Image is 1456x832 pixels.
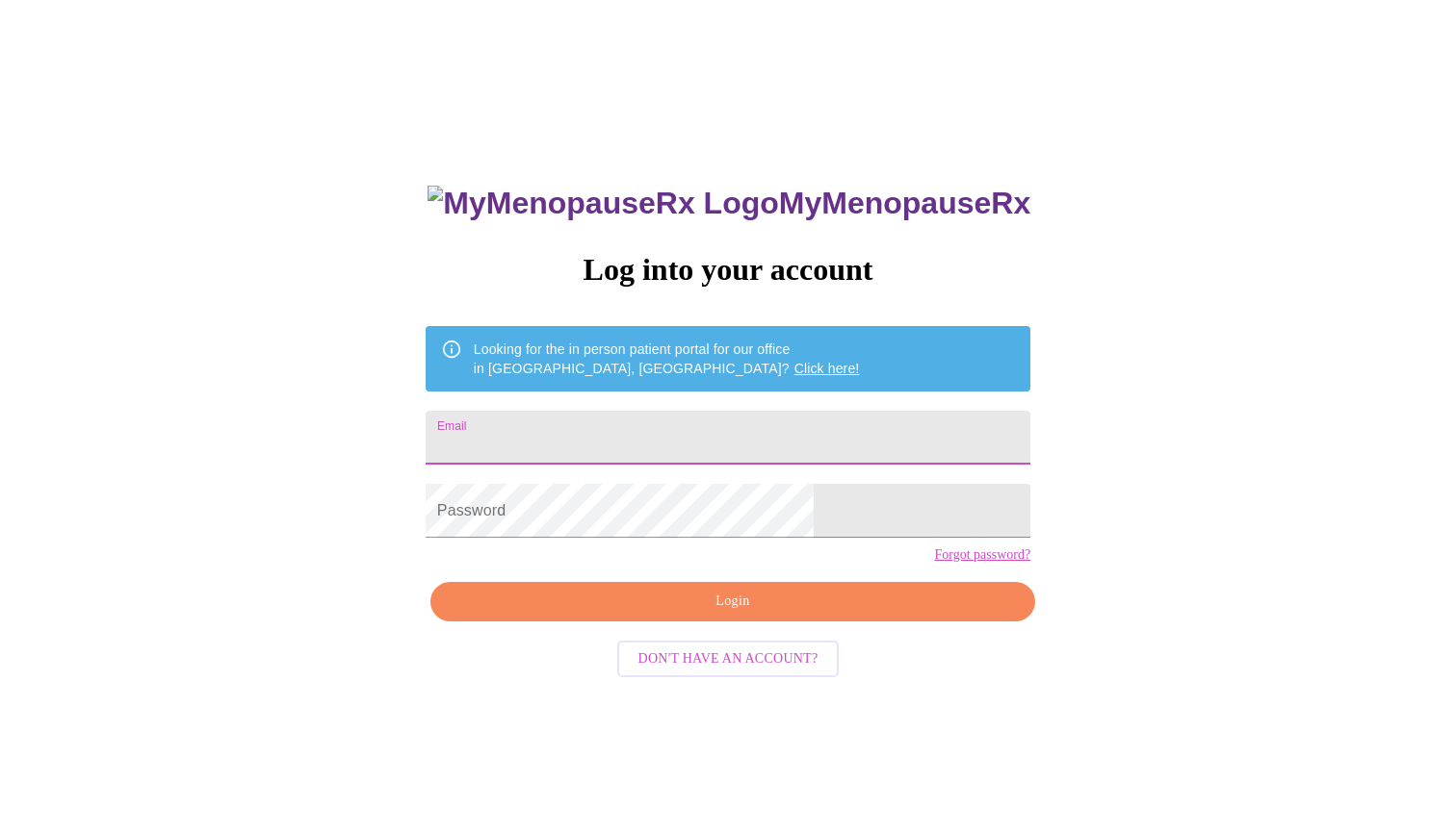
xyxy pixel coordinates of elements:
a: Forgot password? [934,547,1030,563]
h3: Log into your account [426,252,1030,288]
a: Don't have an account? [612,648,845,665]
button: Don't have an account? [617,641,840,678]
span: Login [453,590,1013,614]
div: Looking for the in person patient portal for our office in [GEOGRAPHIC_DATA], [GEOGRAPHIC_DATA]? [474,332,860,386]
button: Login [430,582,1035,621]
h3: MyMenopauseRx [428,186,1030,221]
span: Don't have an account? [638,647,819,671]
a: Click here! [794,361,860,376]
img: MyMenopauseRx Logo [428,186,778,221]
